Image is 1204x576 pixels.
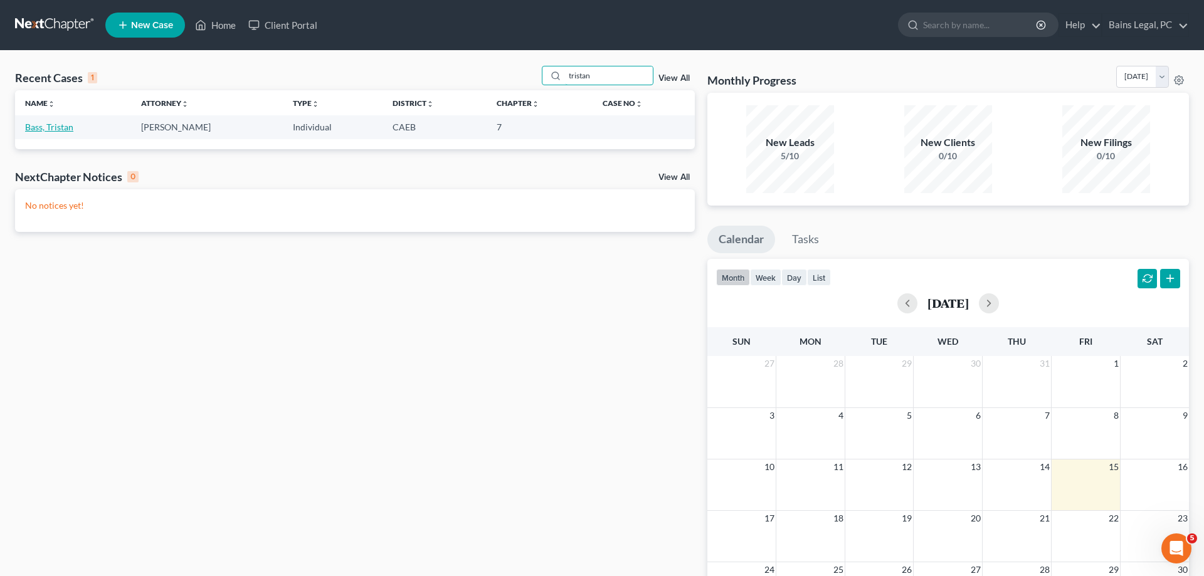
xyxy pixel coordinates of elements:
[181,100,189,108] i: unfold_more
[832,356,845,371] span: 28
[807,269,831,286] button: list
[746,150,834,162] div: 5/10
[1038,511,1051,526] span: 21
[1062,135,1150,150] div: New Filings
[603,98,643,108] a: Case Nounfold_more
[131,21,173,30] span: New Case
[189,14,242,36] a: Home
[781,269,807,286] button: day
[904,135,992,150] div: New Clients
[832,511,845,526] span: 18
[1187,533,1197,543] span: 5
[141,98,189,108] a: Attorneyunfold_more
[1176,459,1189,474] span: 16
[1176,511,1189,526] span: 23
[312,100,319,108] i: unfold_more
[707,73,796,88] h3: Monthly Progress
[25,98,55,108] a: Nameunfold_more
[1079,336,1092,347] span: Fri
[974,408,982,423] span: 6
[871,336,887,347] span: Tue
[127,171,139,182] div: 0
[497,98,539,108] a: Chapterunfold_more
[1038,459,1051,474] span: 14
[969,459,982,474] span: 13
[800,336,821,347] span: Mon
[732,336,751,347] span: Sun
[832,459,845,474] span: 11
[1181,356,1189,371] span: 2
[15,70,97,85] div: Recent Cases
[763,511,776,526] span: 17
[242,14,324,36] a: Client Portal
[923,13,1038,36] input: Search by name...
[763,459,776,474] span: 10
[658,173,690,182] a: View All
[25,122,73,132] a: Bass, Tristan
[746,135,834,150] div: New Leads
[1161,533,1191,563] iframe: Intercom live chat
[658,74,690,83] a: View All
[937,336,958,347] span: Wed
[768,408,776,423] span: 3
[969,511,982,526] span: 20
[904,150,992,162] div: 0/10
[837,408,845,423] span: 4
[927,296,969,310] h2: [DATE]
[88,72,97,83] div: 1
[293,98,319,108] a: Typeunfold_more
[426,100,434,108] i: unfold_more
[1062,150,1150,162] div: 0/10
[1112,408,1120,423] span: 8
[1043,408,1051,423] span: 7
[1038,356,1051,371] span: 31
[1112,356,1120,371] span: 1
[1181,408,1189,423] span: 9
[48,100,55,108] i: unfold_more
[1008,336,1026,347] span: Thu
[1147,336,1163,347] span: Sat
[781,226,830,253] a: Tasks
[1107,511,1120,526] span: 22
[716,269,750,286] button: month
[565,66,653,85] input: Search by name...
[1059,14,1101,36] a: Help
[900,356,913,371] span: 29
[1107,459,1120,474] span: 15
[487,115,593,139] td: 7
[635,100,643,108] i: unfold_more
[25,199,685,212] p: No notices yet!
[393,98,434,108] a: Districtunfold_more
[15,169,139,184] div: NextChapter Notices
[763,356,776,371] span: 27
[383,115,487,139] td: CAEB
[900,459,913,474] span: 12
[969,356,982,371] span: 30
[131,115,283,139] td: [PERSON_NAME]
[900,511,913,526] span: 19
[750,269,781,286] button: week
[532,100,539,108] i: unfold_more
[1102,14,1188,36] a: Bains Legal, PC
[283,115,383,139] td: Individual
[707,226,775,253] a: Calendar
[906,408,913,423] span: 5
